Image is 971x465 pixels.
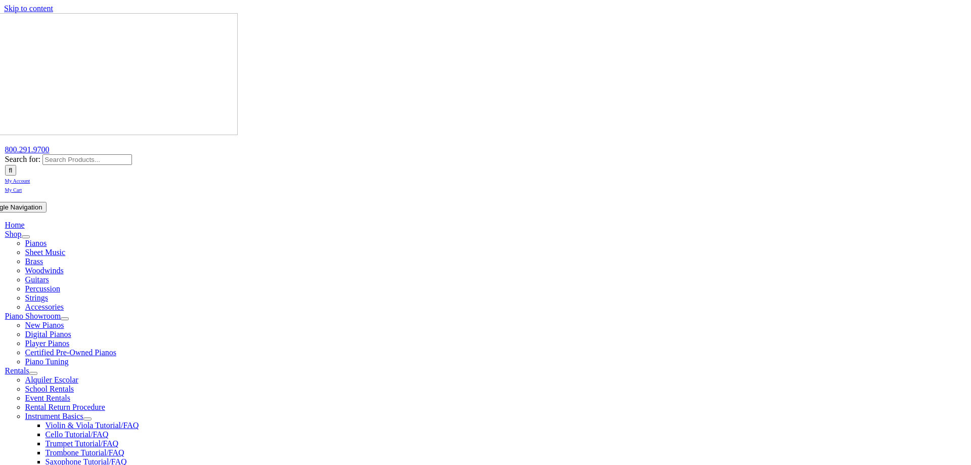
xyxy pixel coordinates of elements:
[25,248,66,257] a: Sheet Music
[46,430,109,439] a: Cello Tutorial/FAQ
[5,221,25,229] a: Home
[5,230,22,238] a: Shop
[25,348,116,357] a: Certified Pre-Owned Pianos
[25,293,48,302] a: Strings
[25,357,69,366] a: Piano Tuning
[5,178,30,184] span: My Account
[46,421,139,430] a: Violin & Viola Tutorial/FAQ
[25,375,78,384] a: Alquiler Escolar
[29,372,37,375] button: Open submenu of Rentals
[25,330,71,339] a: Digital Pianos
[25,412,83,420] a: Instrument Basics
[83,417,92,420] button: Open submenu of Instrument Basics
[5,155,41,163] span: Search for:
[25,284,60,293] a: Percussion
[22,235,30,238] button: Open submenu of Shop
[4,4,53,13] a: Skip to content
[25,275,49,284] a: Guitars
[25,257,43,266] a: Brass
[25,266,64,275] a: Woodwinds
[5,176,30,184] a: My Account
[25,239,47,247] a: Pianos
[25,321,64,329] a: New Pianos
[25,339,70,348] a: Player Pianos
[5,185,22,193] a: My Cart
[42,154,132,165] input: Search Products...
[5,145,50,154] a: 800.291.9700
[5,312,61,320] a: Piano Showroom
[5,187,22,193] span: My Cart
[5,366,29,375] a: Rentals
[25,403,105,411] a: Rental Return Procedure
[5,165,17,176] input: Search
[25,303,64,311] a: Accessories
[46,439,118,448] a: Trumpet Tutorial/FAQ
[25,394,70,402] a: Event Rentals
[61,317,69,320] button: Open submenu of Piano Showroom
[25,385,74,393] a: School Rentals
[46,448,124,457] a: Trombone Tutorial/FAQ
